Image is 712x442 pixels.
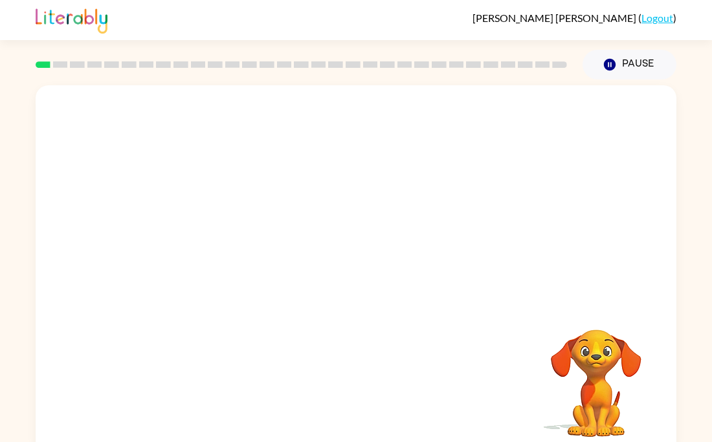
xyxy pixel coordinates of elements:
button: Pause [583,50,676,79]
span: [PERSON_NAME] [PERSON_NAME] [473,12,638,24]
a: Logout [641,12,673,24]
img: Literably [36,5,107,34]
div: ( ) [473,12,676,24]
video: Your browser must support playing .mp4 files to use Literably. Please try using another browser. [531,310,661,439]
